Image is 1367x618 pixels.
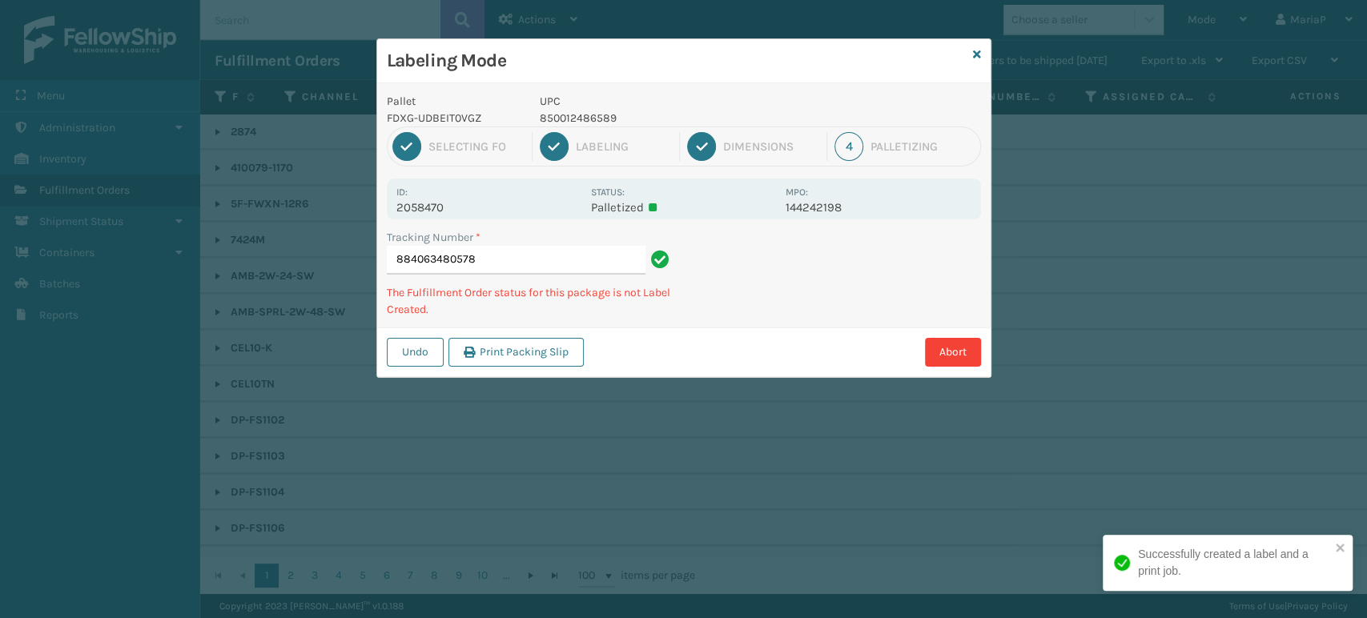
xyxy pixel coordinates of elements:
[540,110,776,126] p: 850012486589
[576,139,672,154] div: Labeling
[591,200,776,215] p: Palletized
[387,229,480,246] label: Tracking Number
[540,132,569,161] div: 2
[925,338,981,367] button: Abort
[396,187,408,198] label: Id:
[1335,541,1346,556] button: close
[723,139,819,154] div: Dimensions
[387,338,444,367] button: Undo
[786,200,971,215] p: 144242198
[1138,546,1330,580] div: Successfully created a label and a print job.
[870,139,975,154] div: Palletizing
[687,132,716,161] div: 3
[428,139,525,154] div: Selecting FO
[392,132,421,161] div: 1
[591,187,625,198] label: Status:
[387,49,967,73] h3: Labeling Mode
[448,338,584,367] button: Print Packing Slip
[396,200,581,215] p: 2058470
[387,110,521,126] p: FDXG-UDBEIT0VGZ
[786,187,808,198] label: MPO:
[540,93,776,110] p: UPC
[387,93,521,110] p: Pallet
[834,132,863,161] div: 4
[387,284,674,318] p: The Fulfillment Order status for this package is not Label Created.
